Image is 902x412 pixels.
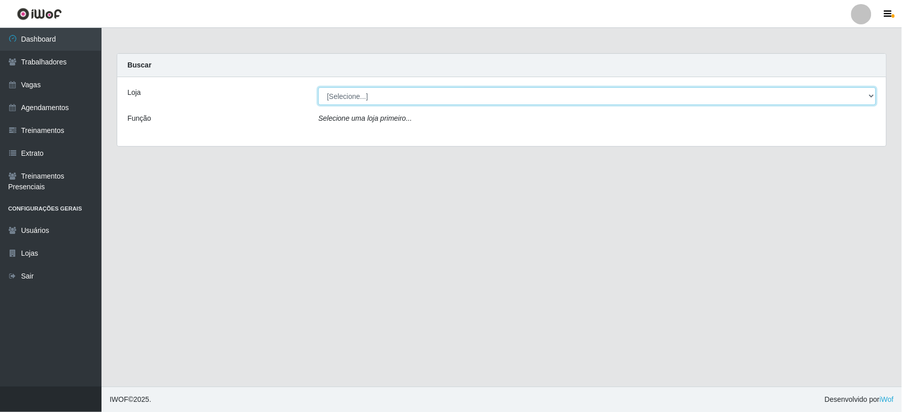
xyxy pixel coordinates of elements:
[127,61,151,69] strong: Buscar
[110,395,128,403] span: IWOF
[110,394,151,405] span: © 2025 .
[127,87,141,98] label: Loja
[127,113,151,124] label: Função
[17,8,62,20] img: CoreUI Logo
[880,395,894,403] a: iWof
[318,114,412,122] i: Selecione uma loja primeiro...
[825,394,894,405] span: Desenvolvido por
